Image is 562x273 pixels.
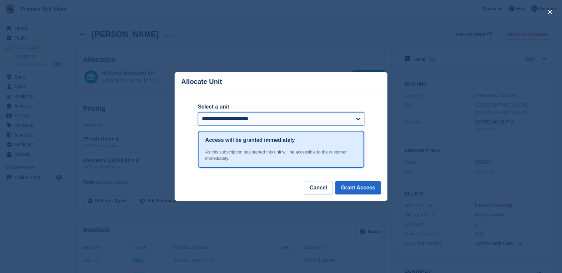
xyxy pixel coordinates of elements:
button: Grant Access [335,181,381,194]
label: Select a unit [198,103,364,111]
button: Cancel [304,181,333,194]
h1: Access will be granted immediately [205,136,295,144]
div: As this subscription has started this unit will be accessible to the customer immediately. [205,149,357,162]
p: Allocate Unit [181,78,222,86]
button: close [545,7,555,17]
